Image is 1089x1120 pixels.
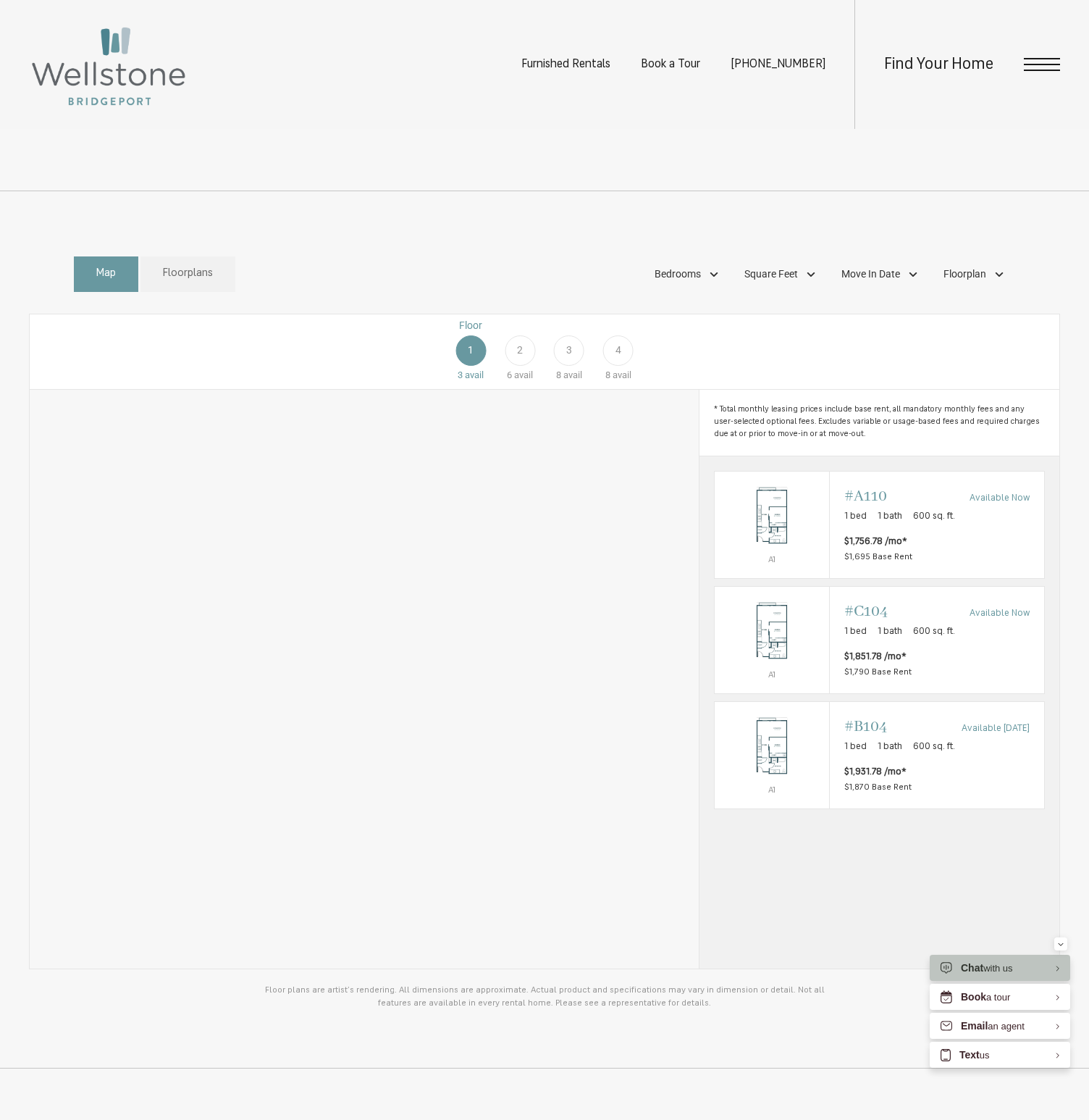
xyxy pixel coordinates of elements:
[714,404,1045,440] span: * Total monthly leasing prices include base rent, all mandatory monthly fees and any user-selecte...
[507,369,512,380] span: 6
[844,624,867,639] span: 1 bed
[844,553,912,561] span: $1,695 Base Rent
[943,267,986,282] span: Floorplan
[714,586,1045,694] a: View #C104
[715,595,829,666] img: #C104 - 1 bedroom floorplan layout with 1 bathroom and 600 square feet
[715,710,829,782] img: #B104 - 1 bedroom floorplan layout with 1 bathroom and 600 square feet
[615,343,621,358] span: 4
[655,267,701,282] span: Bedrooms
[563,369,582,380] span: avail
[844,535,907,549] span: $1,756.78 /mo*
[163,266,213,283] span: Floorplans
[970,606,1030,621] span: Available Now
[495,318,544,383] a: Floor 2
[970,491,1030,506] span: Available Now
[566,343,572,358] span: 3
[96,266,116,283] span: Map
[844,740,867,754] span: 1 bed
[844,486,887,506] span: #A110
[731,59,825,70] a: Call Us at (253) 642-8681
[517,343,523,358] span: 2
[878,624,902,639] span: 1 bath
[714,471,1045,579] a: View #A110
[844,650,907,664] span: $1,851.78 /mo*
[605,369,610,380] span: 8
[844,601,888,622] span: #C104
[768,671,775,680] span: A1
[844,783,912,792] span: $1,870 Base Rent
[744,267,798,282] span: Square Feet
[884,57,993,73] a: Find Your Home
[841,267,900,282] span: Move In Date
[844,765,907,780] span: $1,931.78 /mo*
[514,369,533,380] span: avail
[844,716,887,737] span: #B104
[731,59,825,70] span: [PHONE_NUMBER]
[768,786,775,795] span: A1
[715,480,829,551] img: #A110 - 1 bedroom floorplan layout with 1 bathroom and 600 square feet
[641,59,700,70] a: Book a Tour
[714,701,1045,809] a: View #B104
[768,556,775,564] span: A1
[913,740,955,754] span: 600 sq. ft.
[544,318,594,383] a: Floor 3
[878,509,902,524] span: 1 bath
[613,369,631,380] span: avail
[913,509,955,524] span: 600 sq. ft.
[962,722,1030,736] span: Available [DATE]
[1024,58,1060,71] button: Open Menu
[29,25,188,108] img: Wellstone
[878,740,902,754] span: 1 bath
[255,984,834,1010] p: Floor plans are artist’s rendering. All dimensions are approximate. Actual product and specificat...
[594,318,643,383] a: Floor 4
[913,624,955,639] span: 600 sq. ft.
[844,509,867,524] span: 1 bed
[844,668,912,677] span: $1,790 Base Rent
[521,59,610,70] a: Furnished Rentals
[556,369,561,380] span: 8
